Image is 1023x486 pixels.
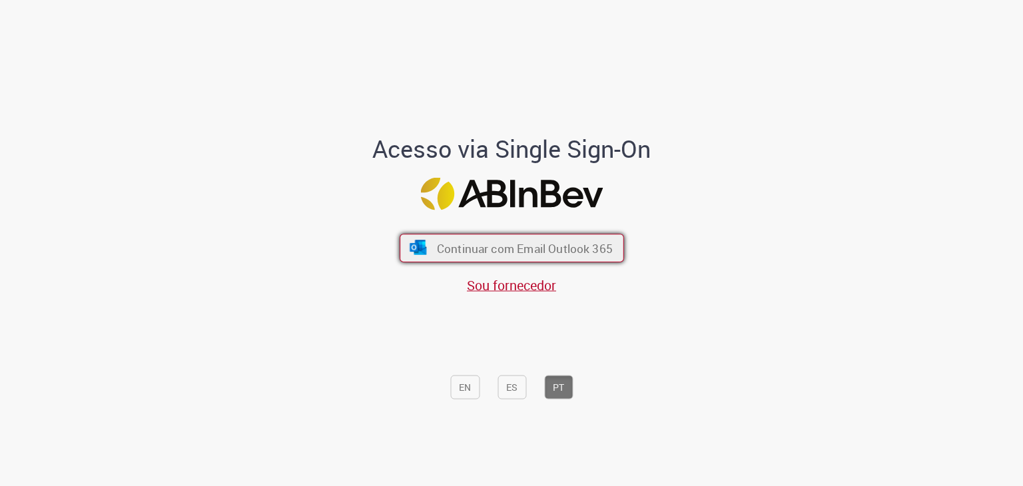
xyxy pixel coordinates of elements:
[408,240,428,255] img: ícone Azure/Microsoft 360
[498,375,526,399] button: ES
[400,234,624,262] button: ícone Azure/Microsoft 360 Continuar com Email Outlook 365
[467,276,556,294] a: Sou fornecedor
[372,132,651,164] font: Acesso via Single Sign-On
[436,241,612,256] font: Continuar com Email Outlook 365
[420,178,603,210] img: Logotipo da ABInBev
[544,375,573,399] button: PT
[506,381,517,393] font: ES
[459,381,471,393] font: EN
[553,381,564,393] font: PT
[450,375,480,399] button: EN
